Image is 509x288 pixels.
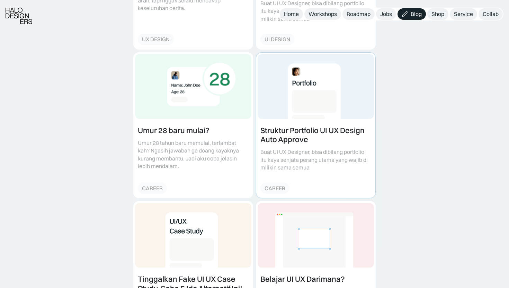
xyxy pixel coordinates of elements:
a: Collab [479,8,503,20]
a: Service [450,8,477,20]
div: Roadmap [347,10,370,18]
a: Roadmap [342,8,375,20]
div: Workshops [309,10,337,18]
div: Collab [483,10,499,18]
div: Jobs [380,10,392,18]
a: Workshops [304,8,341,20]
div: Shop [431,10,444,18]
div: Service [454,10,473,18]
a: Blog [398,8,426,20]
div: Home [284,10,299,18]
a: Jobs [376,8,396,20]
div: Blog [411,10,422,18]
a: Home [280,8,303,20]
a: Shop [427,8,448,20]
